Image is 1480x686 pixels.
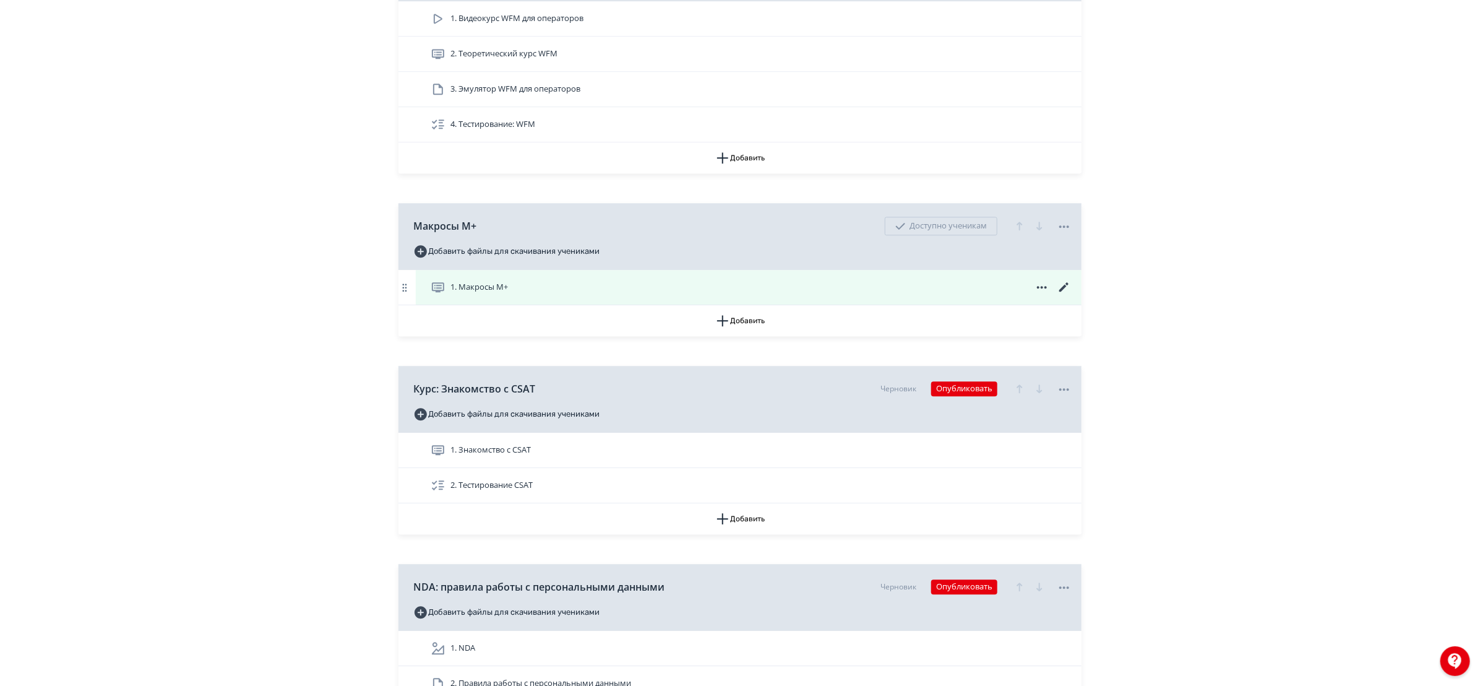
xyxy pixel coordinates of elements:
[450,12,583,25] span: 1. Видеокурс WFM для операторов
[880,383,916,394] div: Черновик
[931,580,997,594] button: Опубликовать
[398,142,1082,173] button: Добавить
[885,217,997,235] div: Доступно ученикам
[398,37,1082,72] div: 2. Теоретический курс WFM
[450,642,475,654] span: 1. NDA
[413,404,600,424] button: Добавить файлы для скачивания учениками
[398,107,1082,142] div: 4. Тестирование: WFM
[880,581,916,593] div: Черновик
[450,83,580,95] span: 3. Эмулятор WFM для операторов
[931,381,997,396] button: Опубликовать
[450,479,533,492] span: 2. Тестирование CSAT
[450,444,531,456] span: 1. Знакомство с CSAT
[398,72,1082,107] div: 3. Эмулятор WFM для операторов
[398,631,1082,666] div: 1. NDA
[413,219,476,233] span: Макросы М+
[398,503,1082,534] button: Добавить
[450,118,535,131] span: 4. Тестирование: WFM
[398,433,1082,468] div: 1. Знакомство с CSAT
[450,48,557,60] span: 2. Теоретический курс WFM
[450,281,508,293] span: 1. Макросы М+
[413,580,665,594] span: NDA: правила работы с персональными данными
[398,1,1082,37] div: 1. Видеокурс WFM для операторов
[413,241,600,261] button: Добавить файлы для скачивания учениками
[398,270,1082,305] div: 1. Макросы М+
[413,602,600,622] button: Добавить файлы для скачивания учениками
[413,381,535,396] span: Курс: Знакомство с CSAT
[398,305,1082,336] button: Добавить
[398,468,1082,503] div: 2. Тестирование CSAT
